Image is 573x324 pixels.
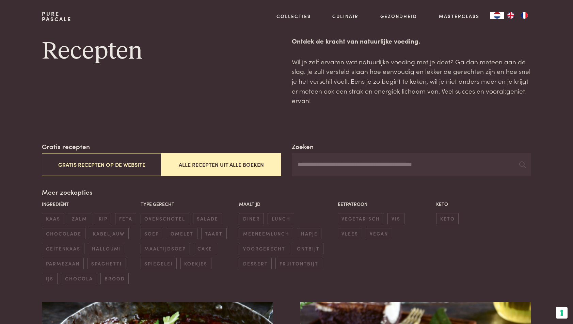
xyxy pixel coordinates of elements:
[276,13,311,20] a: Collecties
[42,11,71,22] a: PurePascale
[338,228,362,239] span: vlees
[89,228,128,239] span: kabeljauw
[387,213,404,224] span: vis
[490,12,504,19] div: Language
[115,213,136,224] span: feta
[68,213,91,224] span: zalm
[332,13,359,20] a: Culinair
[556,307,568,319] button: Uw voorkeuren voor toestemming voor trackingtechnologieën
[61,273,97,284] span: chocola
[141,200,236,208] p: Type gerecht
[436,213,459,224] span: keto
[504,12,518,19] a: EN
[201,228,227,239] span: taart
[141,243,190,254] span: maaltijdsoep
[161,153,281,176] button: Alle recepten uit alle boeken
[42,200,137,208] p: Ingrediënt
[239,243,289,254] span: voorgerecht
[88,243,125,254] span: halloumi
[42,213,64,224] span: kaas
[490,12,504,19] a: NL
[42,258,83,269] span: parmezaan
[436,200,531,208] p: Keto
[275,258,322,269] span: fruitontbijt
[268,213,294,224] span: lunch
[292,36,420,45] strong: Ontdek de kracht van natuurlijke voeding.
[366,228,392,239] span: vegan
[239,228,293,239] span: meeneemlunch
[87,258,126,269] span: spaghetti
[141,228,163,239] span: soep
[193,213,222,224] span: salade
[518,12,531,19] a: FR
[42,228,85,239] span: chocolade
[380,13,417,20] a: Gezondheid
[42,273,57,284] span: ijs
[42,153,161,176] button: Gratis recepten op de website
[95,213,111,224] span: kip
[338,200,433,208] p: Eetpatroon
[167,228,197,239] span: omelet
[439,13,479,20] a: Masterclass
[42,142,90,151] label: Gratis recepten
[141,258,177,269] span: spiegelei
[239,258,272,269] span: dessert
[100,273,129,284] span: brood
[504,12,531,19] ul: Language list
[42,243,84,254] span: geitenkaas
[292,142,314,151] label: Zoeken
[194,243,216,254] span: cake
[180,258,211,269] span: koekjes
[293,243,323,254] span: ontbijt
[239,213,264,224] span: diner
[141,213,189,224] span: ovenschotel
[42,36,281,67] h1: Recepten
[297,228,321,239] span: hapje
[239,200,334,208] p: Maaltijd
[490,12,531,19] aside: Language selected: Nederlands
[338,213,384,224] span: vegetarisch
[292,57,531,106] p: Wil je zelf ervaren wat natuurlijke voeding met je doet? Ga dan meteen aan de slag. Je zult verst...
